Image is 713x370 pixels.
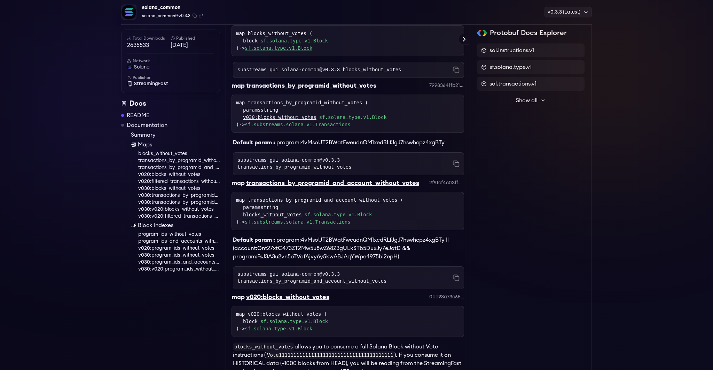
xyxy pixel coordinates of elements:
span: sol.transactions.v1 [489,80,536,88]
span: -> [239,326,312,331]
a: v030:v020:filtered_transactions_without_votes [138,213,220,220]
a: Maps [131,140,220,149]
img: Block Index icon [131,223,136,228]
a: program_ids_without_votes [138,231,220,238]
a: v020:blocks_without_votes [138,171,220,178]
div: solana_common [142,3,203,13]
div: map transactions_by_programid_without_votes ( ) [236,99,460,128]
div: map [232,81,245,90]
a: transactions_by_programid_and_account_without_votes [138,164,220,171]
a: sf.substreams.solana.v1.Transactions [245,122,350,127]
a: v030:transactions_by_programid_and_account_without_votes [138,199,220,206]
div: map blocks_without_votes ( ) [236,30,460,52]
img: solana [127,64,133,70]
a: v030:program_ids_and_accounts_without_votes [138,259,220,266]
div: transactions_by_programid_without_votes [246,81,376,90]
a: v020:program_ids_without_votes [138,245,220,252]
span: program:4vMsoUT2BWatFweudnQM1xedRLfJgJ7hswhcpz4xgBTy || (account:Gnt27xtC473ZT2Mw5u8wZ68Z3gULkSTb... [233,237,449,259]
div: 2f91cf4c03ff5da839849aa14886dca34207ffc7 [429,179,464,186]
b: Default param : [233,237,275,243]
span: solana_common@v0.3.3 [142,13,190,19]
a: sf.solana.type.v1.Block [319,114,387,121]
div: block [243,37,460,45]
div: v0.3.3 (Latest) [544,7,592,17]
div: map v020:blocks_without_votes ( ) [236,311,460,332]
span: program:4vMsoUT2BWatFweudnQM1xedRLfJgJ7hswhcpz4xgBTy [276,140,445,145]
button: Show all [477,94,585,107]
a: sf.solana.type.v1.Block [260,37,328,45]
span: Show all [516,96,538,105]
a: sf.solana.type.v1.Block [260,318,328,325]
h6: Total Downloads [127,35,171,41]
span: -> [239,122,350,127]
a: sf.substreams.solana.v1.Transactions [245,219,350,225]
div: paramsstring [243,204,460,211]
a: v030:program_ids_without_votes [138,252,220,259]
a: sf.solana.type.v1.Block [245,326,312,331]
div: transactions_by_programid_and_account_without_votes [246,178,419,188]
div: 0be93a73c65aa8ec2de4b1a47209edeea493ff29 [429,293,464,300]
b: Default param : [233,140,275,145]
code: substreams gui solana-common@v0.3.3 transactions_by_programid_without_votes [237,157,453,171]
img: Map icon [131,142,136,147]
span: [DATE] [171,41,214,49]
div: map [232,292,245,302]
a: transactions_by_programid_without_votes [138,157,220,164]
a: StreamingFast [127,80,214,87]
div: map [232,178,245,188]
span: StreamingFast [134,80,168,87]
button: Copy command to clipboard [453,66,460,73]
a: v030:blocks_without_votes [243,114,316,121]
span: sol.instructions.v1 [489,46,534,55]
span: sf.solana.type.v1 [489,63,532,71]
div: map transactions_by_programid_and_account_without_votes ( ) [236,196,460,226]
div: paramsstring [243,106,460,114]
code: Vote111111111111111111111111111111111111111 [266,351,394,359]
a: v020:filtered_transactions_without_votes [138,178,220,185]
a: v030:blocks_without_votes [138,185,220,192]
a: Documentation [127,121,167,129]
a: sf.solana.type.v1.Block [245,45,312,51]
a: Block Indexes [131,221,220,230]
h6: Network [127,58,214,64]
a: sf.solana.type.v1.Block [305,211,372,218]
button: Copy package name and version [193,14,197,18]
h6: Published [171,35,214,41]
a: program_ids_and_accounts_without_votes [138,238,220,245]
div: 79983641fb21f80af202858c457165e00d9c9c9f [429,82,464,89]
button: Copy command to clipboard [453,160,460,167]
a: README [127,111,149,120]
code: blocks_without_votes [233,343,295,351]
button: Copy command to clipboard [453,274,460,281]
img: Package Logo [122,5,136,19]
div: v020:blocks_without_votes [246,292,329,302]
h6: Publisher [127,75,214,80]
code: substreams gui solana-common@v0.3.3 blocks_without_votes [237,66,401,73]
h2: Protobuf Docs Explorer [490,28,567,38]
a: v030:v020:blocks_without_votes [138,206,220,213]
div: Docs [121,99,220,108]
a: blocks_without_votes [138,150,220,157]
span: -> [239,219,350,225]
span: solana [134,64,150,71]
img: Protobuf [477,30,487,36]
a: blocks_without_votes [243,211,302,218]
a: v030:transactions_by_programid_without_votes [138,192,220,199]
div: block [243,318,460,325]
span: -> [239,45,312,51]
a: solana [127,64,214,71]
a: Summary [131,131,220,139]
code: substreams gui solana-common@v0.3.3 transactions_by_programid_and_account_without_votes [237,271,453,285]
button: Copy .spkg link to clipboard [199,14,203,18]
span: 2635533 [127,41,171,49]
a: v030:v020:program_ids_without_votes [138,266,220,273]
